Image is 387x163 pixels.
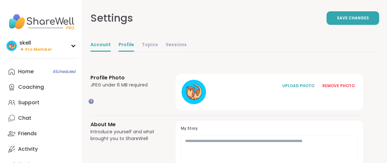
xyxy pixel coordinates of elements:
a: Chat [5,110,77,126]
div: Friends [18,130,37,137]
button: REMOVE PHOTO [319,79,358,93]
a: Account [90,39,111,52]
div: Coaching [18,84,44,91]
img: ShareWell Nav Logo [5,10,77,33]
div: Chat [18,115,31,122]
img: skell [6,41,17,51]
a: Topics [142,39,158,52]
button: Save Changes [327,11,379,25]
div: Support [18,99,39,106]
div: Introduce yourself and what brought you to ShareWell [90,128,160,142]
a: Profile [119,39,134,52]
div: Activity [18,146,38,153]
span: Pro Member [25,47,52,52]
iframe: Spotlight [89,99,94,104]
a: Support [5,95,77,110]
div: JPEG under 6 MB required [90,82,160,88]
button: UPLOAD PHOTO [279,79,318,93]
span: 4 Scheduled [53,69,76,74]
h3: Profile Photo [90,74,160,82]
a: Friends [5,126,77,141]
div: Settings [90,10,133,26]
div: Home [18,68,34,75]
h3: About Me [90,121,160,128]
div: REMOVE PHOTO [322,83,355,89]
a: Activity [5,141,77,157]
div: UPLOAD PHOTO [282,83,315,89]
a: Home4Scheduled [5,64,77,79]
h3: My Story [181,126,358,131]
a: Coaching [5,79,77,95]
a: Sessions [166,39,187,52]
span: Save Changes [337,15,369,21]
div: skell [19,39,52,46]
